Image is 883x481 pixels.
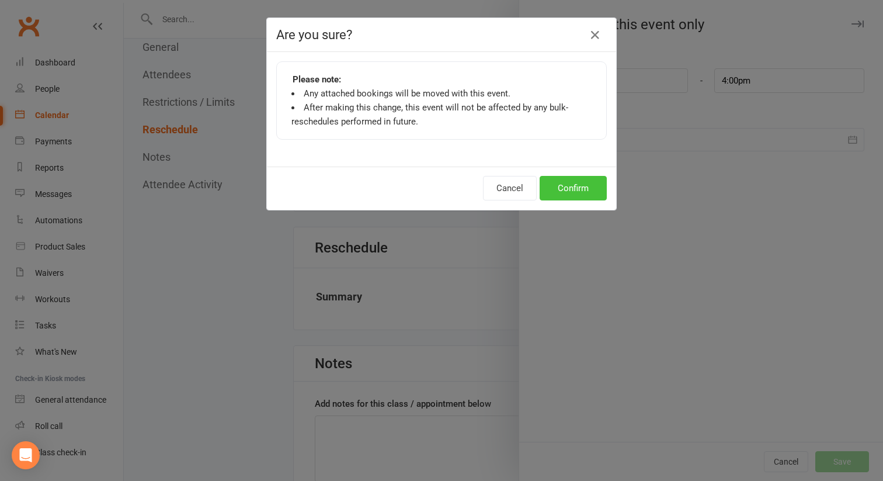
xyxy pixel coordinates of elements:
li: Any attached bookings will be moved with this event. [291,86,592,101]
li: After making this change, this event will not be affected by any bulk-reschedules performed in fu... [291,101,592,129]
button: Close [586,26,604,44]
strong: Please note: [293,72,341,86]
h4: Are you sure? [276,27,607,42]
button: Cancel [483,176,537,200]
button: Confirm [540,176,607,200]
div: Open Intercom Messenger [12,441,40,469]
